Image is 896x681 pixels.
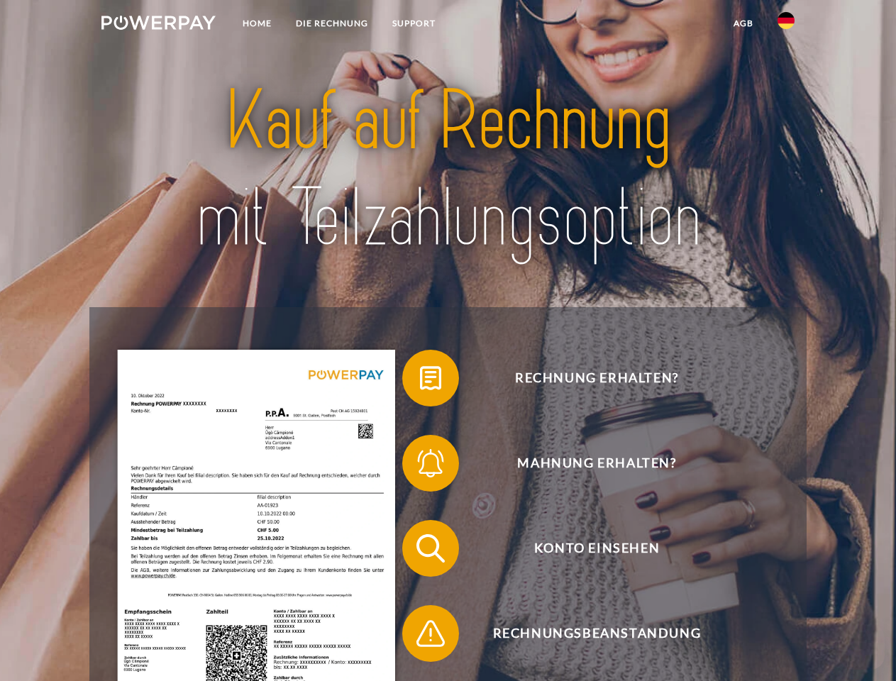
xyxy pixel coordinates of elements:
img: title-powerpay_de.svg [135,68,761,272]
button: Rechnungsbeanstandung [402,605,771,662]
img: logo-powerpay-white.svg [101,16,216,30]
img: qb_bill.svg [413,360,448,396]
button: Konto einsehen [402,520,771,577]
span: Mahnung erhalten? [423,435,770,492]
span: Rechnungsbeanstandung [423,605,770,662]
span: Rechnung erhalten? [423,350,770,406]
iframe: Button to launch messaging window [839,624,885,670]
img: qb_warning.svg [413,616,448,651]
img: de [778,12,795,29]
a: agb [721,11,765,36]
span: Konto einsehen [423,520,770,577]
img: qb_bell.svg [413,445,448,481]
a: SUPPORT [380,11,448,36]
button: Mahnung erhalten? [402,435,771,492]
button: Rechnung erhalten? [402,350,771,406]
img: qb_search.svg [413,531,448,566]
a: DIE RECHNUNG [284,11,380,36]
a: Home [231,11,284,36]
